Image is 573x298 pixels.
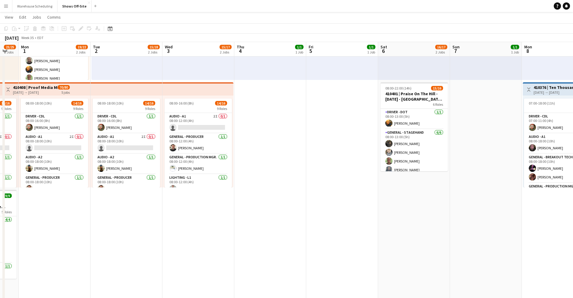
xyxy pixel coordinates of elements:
[17,13,29,21] a: Edit
[32,14,41,20] span: Jobs
[37,35,44,40] div: EDT
[12,0,57,12] button: Warehouse Scheduling
[30,13,44,21] a: Jobs
[5,35,19,41] div: [DATE]
[47,14,61,20] span: Comms
[45,13,63,21] a: Comms
[57,0,92,12] button: Shows Off-Site
[2,13,16,21] a: View
[19,14,26,20] span: Edit
[5,14,13,20] span: View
